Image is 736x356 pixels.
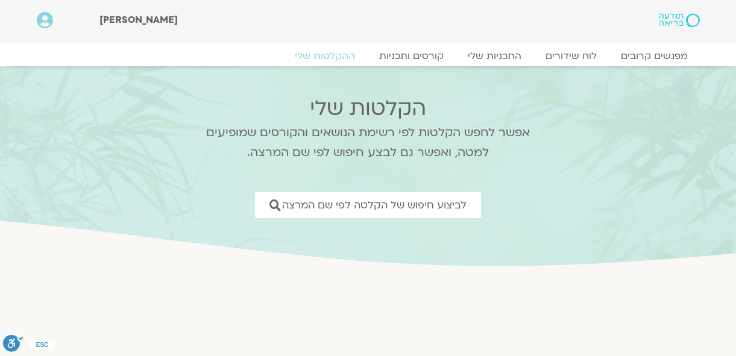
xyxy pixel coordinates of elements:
a: לוח שידורים [533,50,609,62]
a: קורסים ותכניות [367,50,456,62]
a: התכניות שלי [456,50,533,62]
h2: הקלטות שלי [190,96,546,120]
nav: Menu [37,50,700,62]
span: [PERSON_NAME] [99,13,178,27]
span: לביצוע חיפוש של הקלטה לפי שם המרצה [282,199,467,211]
p: אפשר לחפש הקלטות לפי רשימת הנושאים והקורסים שמופיעים למטה, ואפשר גם לבצע חיפוש לפי שם המרצה. [190,123,546,163]
a: ההקלטות שלי [283,50,367,62]
a: לביצוע חיפוש של הקלטה לפי שם המרצה [255,192,481,218]
a: מפגשים קרובים [609,50,700,62]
